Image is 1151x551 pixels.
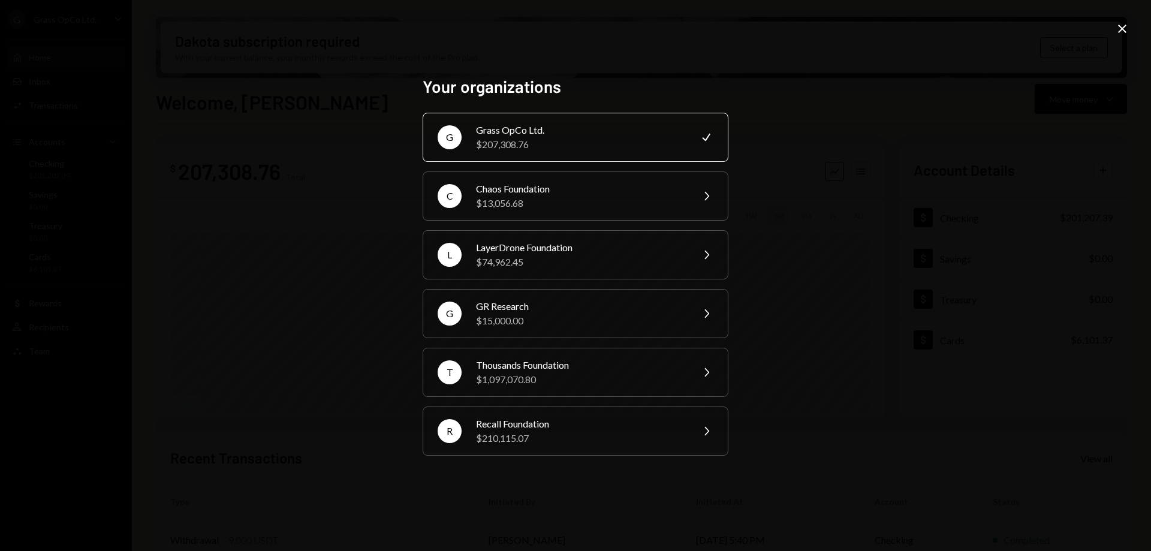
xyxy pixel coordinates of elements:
[476,431,685,445] div: $210,115.07
[476,417,685,431] div: Recall Foundation
[476,358,685,372] div: Thousands Foundation
[438,360,462,384] div: T
[438,243,462,267] div: L
[476,182,685,196] div: Chaos Foundation
[476,196,685,210] div: $13,056.68
[423,348,728,397] button: TThousands Foundation$1,097,070.80
[423,230,728,279] button: LLayerDrone Foundation$74,962.45
[476,299,685,314] div: GR Research
[423,75,728,98] h2: Your organizations
[423,407,728,456] button: RRecall Foundation$210,115.07
[476,240,685,255] div: LayerDrone Foundation
[438,302,462,326] div: G
[476,255,685,269] div: $74,962.45
[423,171,728,221] button: CChaos Foundation$13,056.68
[476,123,685,137] div: Grass OpCo Ltd.
[438,419,462,443] div: R
[423,289,728,338] button: GGR Research$15,000.00
[476,372,685,387] div: $1,097,070.80
[476,137,685,152] div: $207,308.76
[423,113,728,162] button: GGrass OpCo Ltd.$207,308.76
[438,184,462,208] div: C
[438,125,462,149] div: G
[476,314,685,328] div: $15,000.00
